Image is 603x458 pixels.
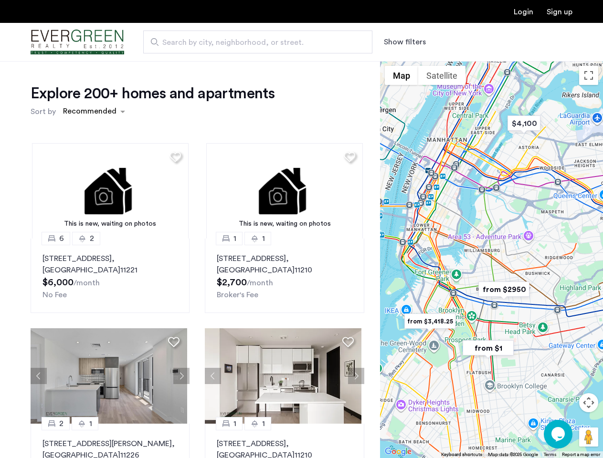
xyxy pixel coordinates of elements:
img: 1.gif [32,143,189,239]
button: Next apartment [173,368,190,384]
sub: /month [74,279,100,287]
label: Sort by [31,106,56,117]
a: 62[STREET_ADDRESS], [GEOGRAPHIC_DATA]11221No Fee [31,239,190,313]
a: Report a map error [562,451,600,458]
button: Keyboard shortcuts [441,451,482,458]
img: Google [382,446,414,458]
div: $4,100 [504,113,544,134]
a: Login [514,8,533,16]
span: 1 [233,418,236,429]
img: 66a1adb6-6608-43dd-a245-dc7333f8b390_638824126198252652.jpeg [31,328,187,424]
button: Toggle fullscreen view [579,66,598,85]
img: logo [31,24,124,60]
span: 1 [233,233,236,244]
span: Search by city, neighborhood, or street. [162,37,346,48]
div: Recommended [62,105,116,119]
button: Show street map [385,66,418,85]
button: Show or hide filters [384,36,426,48]
a: Cazamio Logo [31,24,124,60]
button: Previous apartment [31,368,47,384]
h1: Explore 200+ homes and apartments [31,84,275,103]
img: c030568a-c426-483c-b473-77022edd3556_638739499524403227.png [205,328,361,424]
div: This is new, waiting on photos [37,219,184,229]
a: Terms (opens in new tab) [544,451,556,458]
span: $6,000 [42,278,74,287]
span: No Fee [42,291,67,299]
span: 1 [89,418,92,429]
span: $2,700 [217,278,247,287]
span: Broker's Fee [217,291,258,299]
span: 1 [262,233,265,244]
button: Show satellite imagery [418,66,465,85]
div: from $1 [459,337,518,359]
img: 1.gif [206,143,363,239]
button: Map camera controls [579,393,598,412]
span: 6 [59,233,64,244]
div: from $3,418.25 [401,311,459,332]
span: Map data ©2025 Google [488,452,538,457]
sub: /month [247,279,273,287]
a: Open this area in Google Maps (opens a new window) [382,446,414,458]
span: 2 [59,418,63,429]
iframe: chat widget [544,420,574,448]
input: Apartment Search [143,31,372,53]
button: Drag Pegman onto the map to open Street View [579,427,598,447]
a: Registration [547,8,572,16]
a: This is new, waiting on photos [206,143,363,239]
a: 11[STREET_ADDRESS], [GEOGRAPHIC_DATA]11210Broker's Fee [205,239,364,313]
button: Previous apartment [205,368,221,384]
div: This is new, waiting on photos [211,219,358,229]
span: 2 [90,233,94,244]
a: This is new, waiting on photos [32,143,189,239]
span: 1 [262,418,265,429]
p: [STREET_ADDRESS] 11210 [217,253,352,276]
div: from $2950 [475,279,533,300]
p: [STREET_ADDRESS] 11221 [42,253,178,276]
button: Next apartment [348,368,364,384]
ng-select: sort-apartment [58,103,130,120]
